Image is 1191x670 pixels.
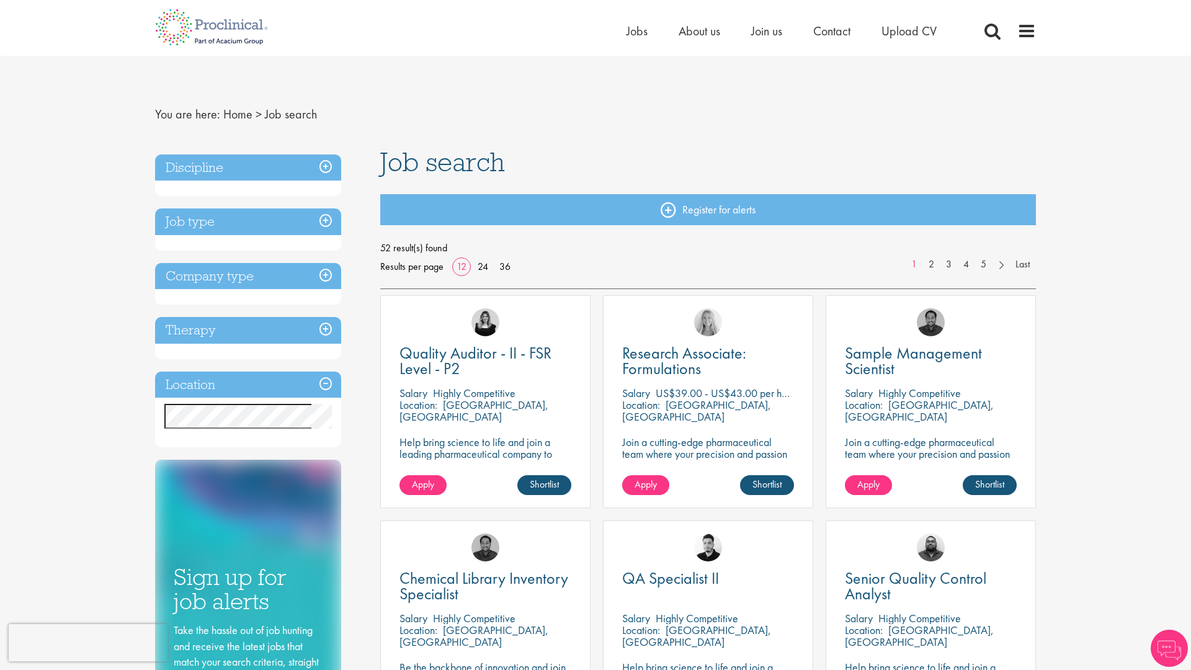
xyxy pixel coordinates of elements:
a: Shortlist [963,475,1017,495]
a: 36 [495,260,515,273]
p: Highly Competitive [878,386,961,400]
a: breadcrumb link [223,106,252,122]
p: Highly Competitive [656,611,738,625]
a: Shortlist [517,475,571,495]
a: Contact [813,23,850,39]
a: Register for alerts [380,194,1037,225]
img: Molly Colclough [471,308,499,336]
a: Shortlist [740,475,794,495]
span: Salary [622,386,650,400]
a: Apply [399,475,447,495]
span: Salary [845,386,873,400]
span: Chemical Library Inventory Specialist [399,568,568,604]
a: Senior Quality Control Analyst [845,571,1017,602]
a: 4 [957,257,975,272]
a: Join us [751,23,782,39]
a: 12 [452,260,471,273]
img: Anderson Maldonado [694,534,722,561]
span: Salary [845,611,873,625]
h3: Job type [155,208,341,235]
a: Quality Auditor - II - FSR Level - P2 [399,346,571,377]
span: Salary [622,611,650,625]
span: You are here: [155,106,220,122]
a: Upload CV [881,23,937,39]
a: Last [1009,257,1036,272]
span: Job search [265,106,317,122]
img: Shannon Briggs [694,308,722,336]
span: QA Specialist II [622,568,719,589]
span: Results per page [380,257,444,276]
p: Highly Competitive [433,386,515,400]
a: 5 [975,257,993,272]
p: [GEOGRAPHIC_DATA], [GEOGRAPHIC_DATA] [622,398,771,424]
span: Location: [845,398,883,412]
span: Salary [399,386,427,400]
p: [GEOGRAPHIC_DATA], [GEOGRAPHIC_DATA] [845,623,994,649]
span: Location: [399,398,437,412]
a: 2 [922,257,940,272]
h3: Therapy [155,317,341,344]
span: Apply [635,478,657,491]
p: Highly Competitive [878,611,961,625]
p: [GEOGRAPHIC_DATA], [GEOGRAPHIC_DATA] [399,623,548,649]
span: Research Associate: Formulations [622,342,746,379]
span: Job search [380,145,505,179]
span: Apply [412,478,434,491]
span: Location: [845,623,883,637]
iframe: reCAPTCHA [9,624,167,661]
p: Help bring science to life and join a leading pharmaceutical company to play a key role in delive... [399,436,571,495]
span: Location: [622,398,660,412]
span: Location: [622,623,660,637]
img: Mike Raletz [917,308,945,336]
a: Apply [845,475,892,495]
h3: Discipline [155,154,341,181]
p: [GEOGRAPHIC_DATA], [GEOGRAPHIC_DATA] [845,398,994,424]
a: Chemical Library Inventory Specialist [399,571,571,602]
h3: Company type [155,263,341,290]
span: Location: [399,623,437,637]
span: Salary [399,611,427,625]
span: Quality Auditor - II - FSR Level - P2 [399,342,551,379]
p: [GEOGRAPHIC_DATA], [GEOGRAPHIC_DATA] [399,398,548,424]
h3: Location [155,372,341,398]
span: Sample Management Scientist [845,342,982,379]
span: Apply [857,478,880,491]
a: 1 [905,257,923,272]
p: Highly Competitive [433,611,515,625]
img: Chatbot [1151,630,1188,667]
img: Ashley Bennett [917,534,945,561]
span: > [256,106,262,122]
a: About us [679,23,720,39]
a: Research Associate: Formulations [622,346,794,377]
p: US$39.00 - US$43.00 per hour [656,386,795,400]
a: Apply [622,475,669,495]
p: Join a cutting-edge pharmaceutical team where your precision and passion for quality will help sh... [622,436,794,483]
a: 3 [940,257,958,272]
span: 52 result(s) found [380,239,1037,257]
a: 24 [473,260,493,273]
img: Mike Raletz [471,534,499,561]
span: Senior Quality Control Analyst [845,568,986,604]
a: Sample Management Scientist [845,346,1017,377]
a: QA Specialist II [622,571,794,586]
p: Join a cutting-edge pharmaceutical team where your precision and passion for quality will help sh... [845,436,1017,483]
a: Jobs [627,23,648,39]
h3: Sign up for job alerts [174,565,323,613]
p: [GEOGRAPHIC_DATA], [GEOGRAPHIC_DATA] [622,623,771,649]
